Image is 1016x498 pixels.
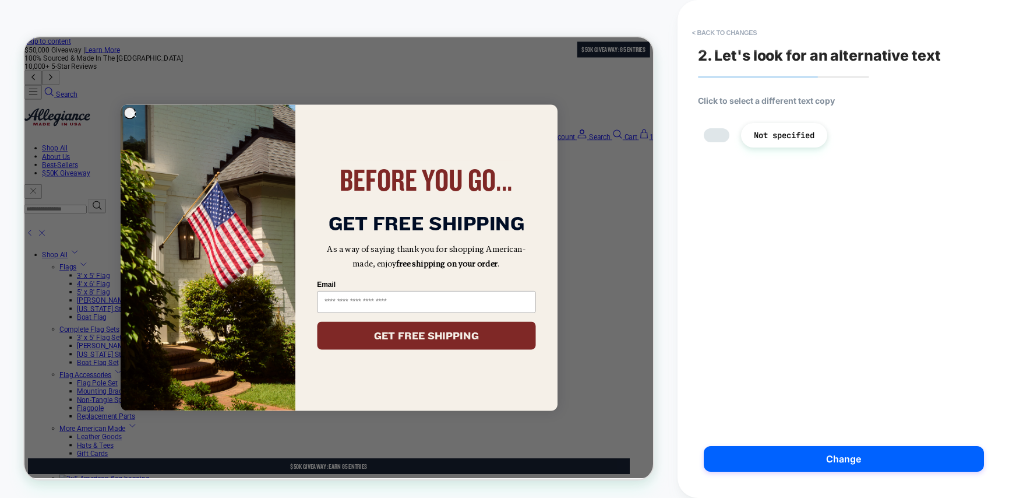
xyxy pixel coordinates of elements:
span: Not specified [754,130,814,141]
button: Close dialog [132,93,149,109]
span: 2. Let's look for an alternative text [698,47,941,64]
button: Change [704,446,984,472]
span: free shipping on your order [495,297,631,308]
span: BEFORE YOU GO... [421,164,651,215]
button: < Back to changes [686,23,763,42]
label: Email [390,324,682,338]
span: Click to select a different text copy [698,96,835,106]
img: ALLEGIANCE AMERICAN FLAG [128,90,361,498]
button: GET FREE SHIPPING [390,379,682,416]
span: As a way of saying thank you for shopping American-made, enjoy . [404,278,668,308]
span: GET FREE SHIPPING [405,232,666,264]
